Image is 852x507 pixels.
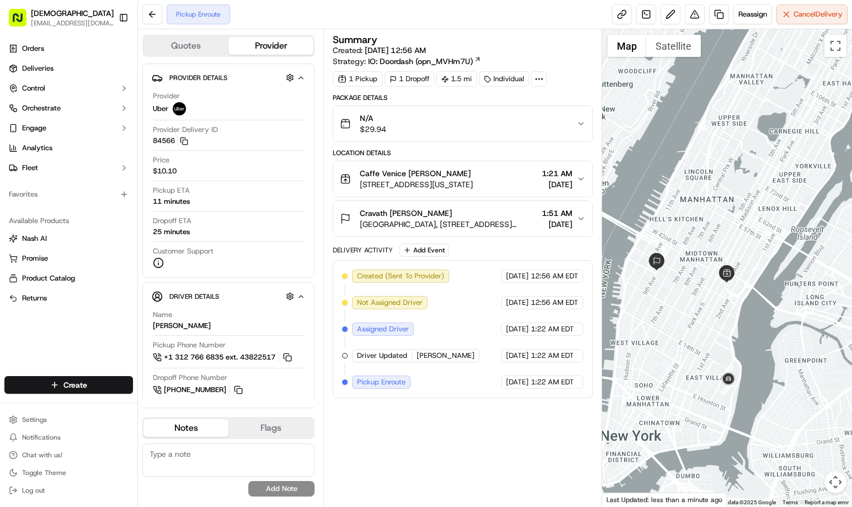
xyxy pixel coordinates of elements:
span: Reassign [738,9,767,19]
div: 1 [720,365,734,379]
span: Dropoff Phone Number [153,373,227,383]
span: Map data ©2025 Google [716,499,776,505]
div: 11 minutes [153,197,190,207]
div: 💻 [93,161,102,170]
span: 12:56 AM EDT [531,271,578,281]
span: Caffe Venice [PERSON_NAME] [360,168,471,179]
span: Created: [333,45,426,56]
span: Nash AI [22,234,47,244]
button: Orchestrate [4,99,133,117]
span: [DATE] 12:56 AM [365,45,426,55]
button: [EMAIL_ADDRESS][DOMAIN_NAME] [31,19,114,28]
span: Product Catalog [22,273,75,283]
a: 📗Knowledge Base [7,156,89,176]
span: Pickup Phone Number [153,340,226,350]
div: 📗 [11,161,20,170]
span: [DATE] [506,324,529,334]
span: [DATE] [506,351,529,361]
span: Driver Updated [357,351,407,361]
img: Google [605,492,641,506]
span: 1:22 AM EDT [531,324,574,334]
button: Notifications [4,430,133,445]
button: Fleet [4,159,133,177]
button: Log out [4,483,133,498]
div: 1 Dropoff [385,71,434,87]
a: Orders [4,40,133,57]
img: uber-new-logo.jpeg [173,102,186,115]
span: Created (Sent To Provider) [357,271,444,281]
h3: Summary [333,35,377,45]
span: 1:21 AM [542,168,572,179]
a: Deliveries [4,60,133,77]
button: Cravath [PERSON_NAME][GEOGRAPHIC_DATA], [STREET_ADDRESS][US_STATE]1:51 AM[DATE] [333,201,592,236]
a: Analytics [4,139,133,157]
div: Last Updated: less than a minute ago [602,493,727,506]
button: N/A$29.94 [333,106,592,141]
a: Open this area in Google Maps (opens a new window) [605,492,641,506]
span: Orchestrate [22,103,61,113]
div: Delivery Activity [333,246,393,255]
span: Driver Details [169,292,219,301]
button: Control [4,80,133,97]
button: Provider [228,37,313,55]
a: Report a map error [805,499,849,505]
img: 1736555255976-a54dd68f-1ca7-489b-9aae-adbdc363a1c4 [11,105,31,125]
button: Show street map [608,35,646,57]
div: 1 Pickup [333,71,382,87]
span: [DATE] [542,179,572,190]
a: Product Catalog [9,273,129,283]
span: Promise [22,254,48,263]
input: Got a question? Start typing here... [29,71,199,83]
div: Individual [479,71,529,87]
span: 12:56 AM EDT [531,298,578,308]
button: Map camera controls [824,471,846,493]
span: Settings [22,415,47,424]
div: Strategy: [333,56,481,67]
button: Create [4,376,133,394]
a: Returns [9,293,129,303]
a: 💻API Documentation [89,156,182,176]
span: Provider [153,91,180,101]
a: Powered byPylon [78,187,134,196]
span: Cravath [PERSON_NAME] [360,208,452,219]
button: Engage [4,119,133,137]
div: Location Details [333,149,593,157]
p: Welcome 👋 [11,44,201,62]
button: Returns [4,289,133,307]
span: N/A [360,113,386,124]
button: Quotes [143,37,228,55]
button: Notes [143,419,228,437]
button: Promise [4,250,133,267]
span: 1:22 AM EDT [531,377,574,387]
button: 84566 [153,136,188,146]
div: [PERSON_NAME] [153,321,211,331]
span: Deliveries [22,64,54,73]
button: Nash AI [4,230,133,247]
a: Promise [9,254,129,263]
div: Start new chat [38,105,181,117]
div: Available Products [4,212,133,230]
div: 25 minutes [153,227,190,237]
span: Provider Details [169,73,227,82]
button: Toggle Theme [4,465,133,480]
span: Log out [22,486,45,495]
div: 1.5 mi [436,71,477,87]
a: +1 312 766 6835 ext. 43822517 [153,351,294,363]
a: Terms (opens in new tab) [782,499,798,505]
span: Fleet [22,163,38,173]
button: Caffe Venice [PERSON_NAME][STREET_ADDRESS][US_STATE]1:21 AM[DATE] [333,161,592,197]
span: Dropoff ETA [153,216,191,226]
button: Settings [4,412,133,427]
span: Pickup Enroute [357,377,406,387]
span: Customer Support [153,246,214,256]
span: 1:22 AM EDT [531,351,574,361]
div: Favorites [4,186,133,203]
span: Assigned Driver [357,324,409,334]
button: Chat with us! [4,447,133,463]
button: Toggle fullscreen view [824,35,846,57]
span: $10.10 [153,166,177,176]
span: Orders [22,44,44,54]
a: Nash AI [9,234,129,244]
span: Create [63,379,87,390]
